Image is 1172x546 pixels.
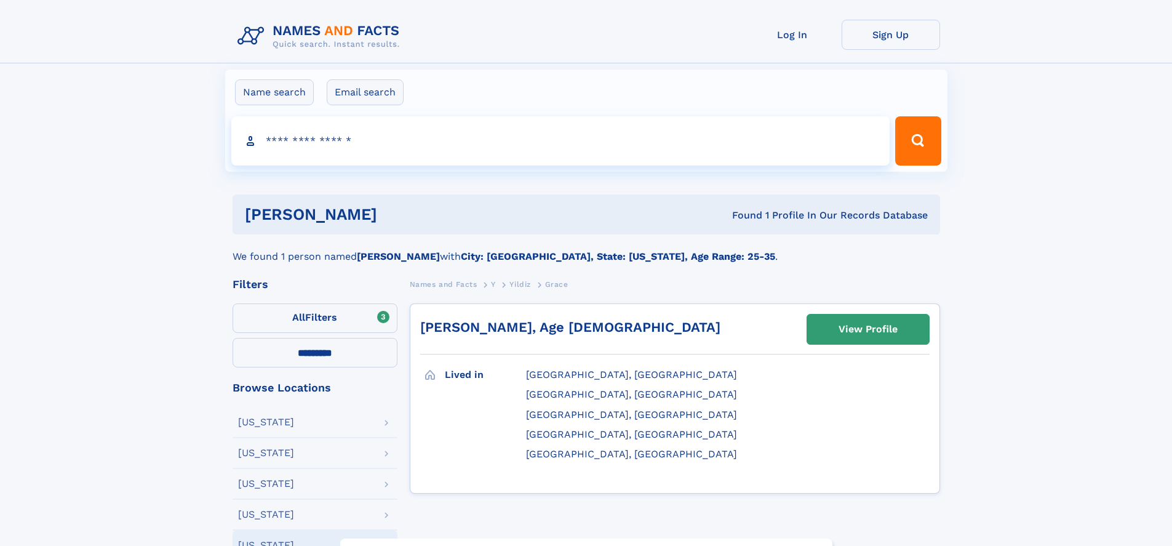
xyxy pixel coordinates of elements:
a: Yildiz [509,276,531,292]
button: Search Button [895,116,941,166]
img: Logo Names and Facts [233,20,410,53]
label: Email search [327,79,404,105]
span: [GEOGRAPHIC_DATA], [GEOGRAPHIC_DATA] [526,409,737,420]
div: Found 1 Profile In Our Records Database [554,209,928,222]
div: [US_STATE] [238,479,294,489]
a: Names and Facts [410,276,477,292]
div: View Profile [839,315,898,343]
div: [US_STATE] [238,510,294,520]
span: [GEOGRAPHIC_DATA], [GEOGRAPHIC_DATA] [526,428,737,440]
span: [GEOGRAPHIC_DATA], [GEOGRAPHIC_DATA] [526,388,737,400]
a: Sign Up [842,20,940,50]
div: We found 1 person named with . [233,235,940,264]
b: City: [GEOGRAPHIC_DATA], State: [US_STATE], Age Range: 25-35 [461,251,775,262]
span: [GEOGRAPHIC_DATA], [GEOGRAPHIC_DATA] [526,369,737,380]
input: search input [231,116,890,166]
h3: Lived in [445,364,526,385]
span: Grace [545,280,568,289]
h1: [PERSON_NAME] [245,207,555,222]
span: Y [491,280,496,289]
div: Filters [233,279,397,290]
span: [GEOGRAPHIC_DATA], [GEOGRAPHIC_DATA] [526,448,737,460]
div: [US_STATE] [238,417,294,427]
a: [PERSON_NAME], Age [DEMOGRAPHIC_DATA] [420,319,720,335]
a: View Profile [807,315,929,344]
div: [US_STATE] [238,448,294,458]
a: Log In [743,20,842,50]
b: [PERSON_NAME] [357,251,440,262]
span: All [292,311,305,323]
div: Browse Locations [233,382,397,393]
a: Y [491,276,496,292]
label: Filters [233,303,397,333]
span: Yildiz [509,280,531,289]
label: Name search [235,79,314,105]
